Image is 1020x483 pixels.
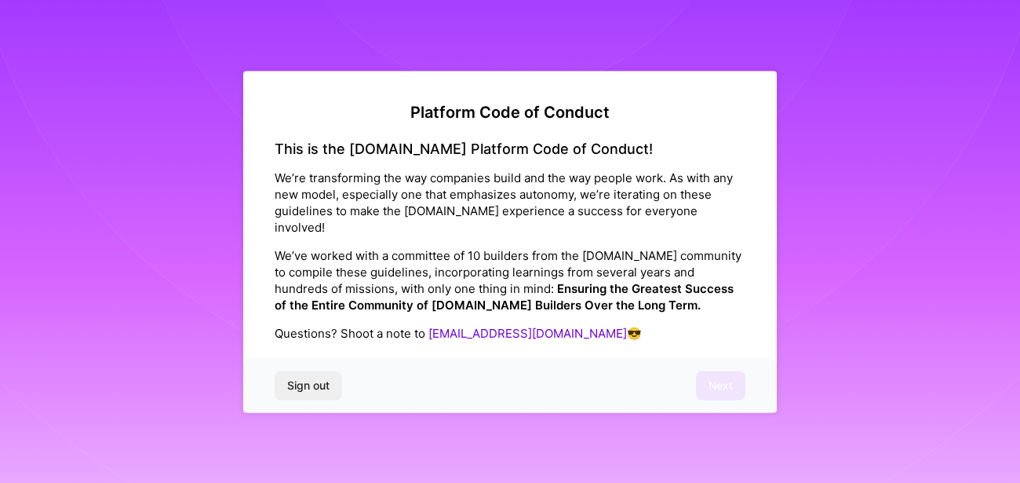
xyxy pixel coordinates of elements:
[275,102,745,121] h2: Platform Code of Conduct
[275,140,745,157] h4: This is the [DOMAIN_NAME] Platform Code of Conduct!
[275,325,745,342] p: Questions? Shoot a note to 😎
[287,378,330,393] span: Sign out
[275,281,734,313] strong: Ensuring the Greatest Success of the Entire Community of [DOMAIN_NAME] Builders Over the Long Term.
[275,247,745,313] p: We’ve worked with a committee of 10 builders from the [DOMAIN_NAME] community to compile these gu...
[275,371,342,400] button: Sign out
[275,170,745,236] p: We’re transforming the way companies build and the way people work. As with any new model, especi...
[428,326,627,341] a: [EMAIL_ADDRESS][DOMAIN_NAME]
